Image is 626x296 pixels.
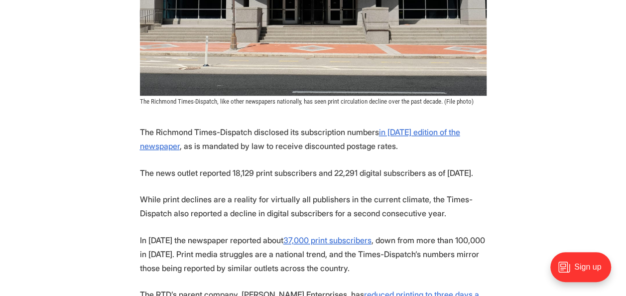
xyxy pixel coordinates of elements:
[140,125,487,153] p: The Richmond Times-Dispatch disclosed its subscription numbers , as is mandated by law to receive...
[140,166,487,180] p: The news outlet reported 18,129 print subscribers and 22,291 digital subscribers as of [DATE].
[140,192,487,220] p: While print declines are a reality for virtually all publishers in the current climate, the Times...
[140,233,487,275] p: In [DATE] the newspaper reported about , down from more than 100,000 in [DATE]. Print media strug...
[140,98,474,105] span: The Richmond Times-Dispatch, like other newspapers nationally, has seen print circulation decline...
[283,235,372,245] a: 37,000 print subscribers
[542,247,626,296] iframe: portal-trigger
